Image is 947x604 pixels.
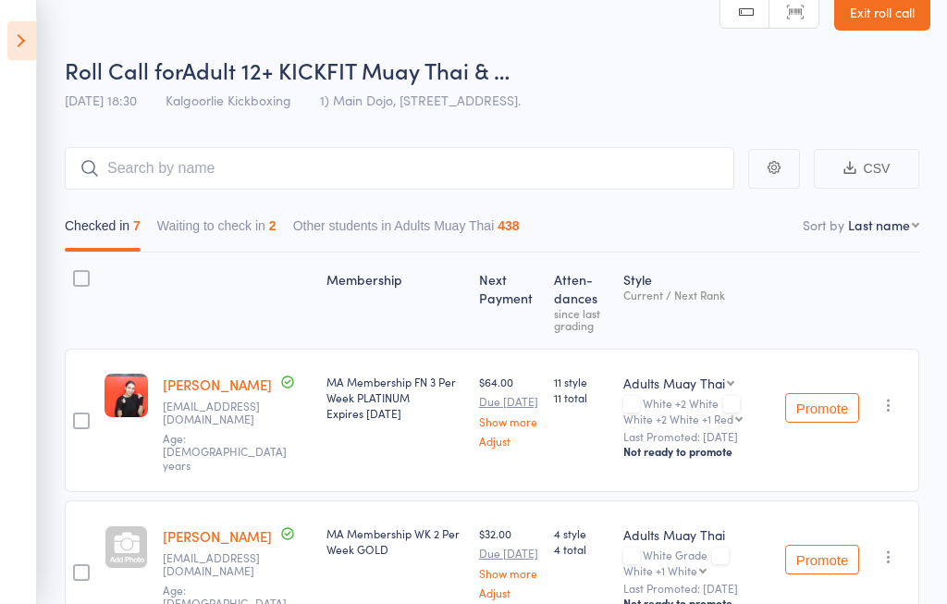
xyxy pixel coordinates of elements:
[166,91,291,109] span: Kalgoorlie Kickboxing
[623,525,770,544] div: Adults Muay Thai
[479,525,540,598] div: $32.00
[554,525,608,541] span: 4 style
[848,216,910,234] div: Last name
[623,549,770,576] div: White Grade
[479,415,540,427] a: Show more
[319,261,472,340] div: Membership
[623,289,770,301] div: Current / Next Rank
[554,374,608,389] span: 11 style
[320,91,521,109] span: 1) Main Dojo, [STREET_ADDRESS].
[65,209,141,252] button: Checked in7
[182,55,510,85] span: Adult 12+ KICKFIT Muay Thai & …
[163,551,283,578] small: rhylanmatthew@gmail.com
[785,545,859,574] button: Promote
[326,525,464,557] div: MA Membership WK 2 Per Week GOLD
[479,567,540,579] a: Show more
[554,307,608,331] div: since last grading
[163,430,287,473] span: Age: [DEMOGRAPHIC_DATA] years
[163,375,272,394] a: [PERSON_NAME]
[623,374,725,392] div: Adults Muay Thai
[472,261,547,340] div: Next Payment
[554,389,608,405] span: 11 total
[269,218,277,233] div: 2
[479,395,540,408] small: Due [DATE]
[803,216,844,234] label: Sort by
[326,405,464,421] div: Expires [DATE]
[623,397,770,425] div: White +2 White
[163,526,272,546] a: [PERSON_NAME]
[479,547,540,560] small: Due [DATE]
[623,430,770,443] small: Last Promoted: [DATE]
[616,261,778,340] div: Style
[157,209,277,252] button: Waiting to check in2
[547,261,615,340] div: Atten­dances
[293,209,520,252] button: Other students in Adults Muay Thai438
[623,564,697,576] div: White +1 White
[479,586,540,598] a: Adjust
[785,393,859,423] button: Promote
[623,582,770,595] small: Last Promoted: [DATE]
[479,435,540,447] a: Adjust
[623,444,770,459] div: Not ready to promote
[479,374,540,447] div: $64.00
[65,147,734,190] input: Search by name
[554,541,608,557] span: 4 total
[498,218,519,233] div: 438
[623,413,733,425] div: White +2 White +1 Red
[814,149,919,189] button: CSV
[65,55,182,85] span: Roll Call for
[163,400,283,426] small: rjm.beasley14@gmail.com
[326,374,464,421] div: MA Membership FN 3 Per Week PLATINUM
[65,91,137,109] span: [DATE] 18:30
[105,374,148,417] img: image1748604099.png
[133,218,141,233] div: 7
